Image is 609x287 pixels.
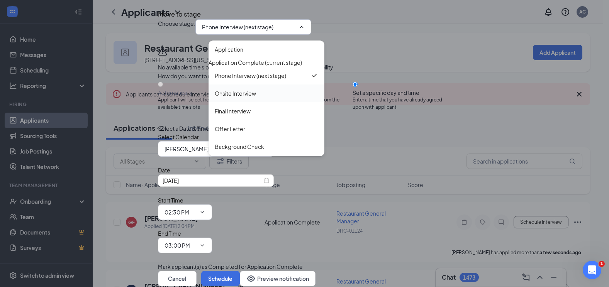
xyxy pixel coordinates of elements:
button: Preview notificationEye [240,271,316,286]
span: Start Time [158,197,183,204]
span: 1 [599,261,605,267]
span: Choose stage : [158,19,195,35]
button: Cancel [158,271,197,286]
button: Schedule [201,271,240,286]
iframe: Intercom live chat [583,261,601,279]
span: End Time [158,230,181,237]
input: Start time [165,208,196,216]
div: Offer Letter [215,125,245,133]
svg: Warning [158,47,167,56]
input: End time [165,241,196,250]
svg: ChevronUp [299,24,305,30]
div: Select a Date & Time [158,124,451,133]
div: Background Check [215,142,264,151]
div: Onsite Interview [215,89,256,98]
svg: Checkmark [310,72,318,79]
div: Application Complete (current stage) [209,58,302,67]
div: How do you want to schedule time with the applicant? [158,72,451,80]
div: Final Interview [215,107,251,115]
span: Applicant will select from your available time slots [158,96,238,111]
div: Set a specific day and time [353,89,451,96]
svg: ChevronDown [199,209,205,215]
span: Mark applicant(s) as Completed for Application Complete [158,262,303,271]
span: Date [158,167,170,174]
span: Select Calendar [158,133,199,140]
div: Automatically [158,89,238,96]
div: Application [215,45,243,54]
h3: Move to stage [158,9,201,19]
div: Phone Interview (next stage) [215,71,286,80]
span: Enter a time that you have already agreed upon with applicant [353,96,451,111]
input: Sep 16, 2025 [163,176,262,185]
svg: ChevronDown [199,242,205,248]
svg: Eye [246,274,256,283]
div: No available time slots to automatically schedule. [158,63,451,71]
